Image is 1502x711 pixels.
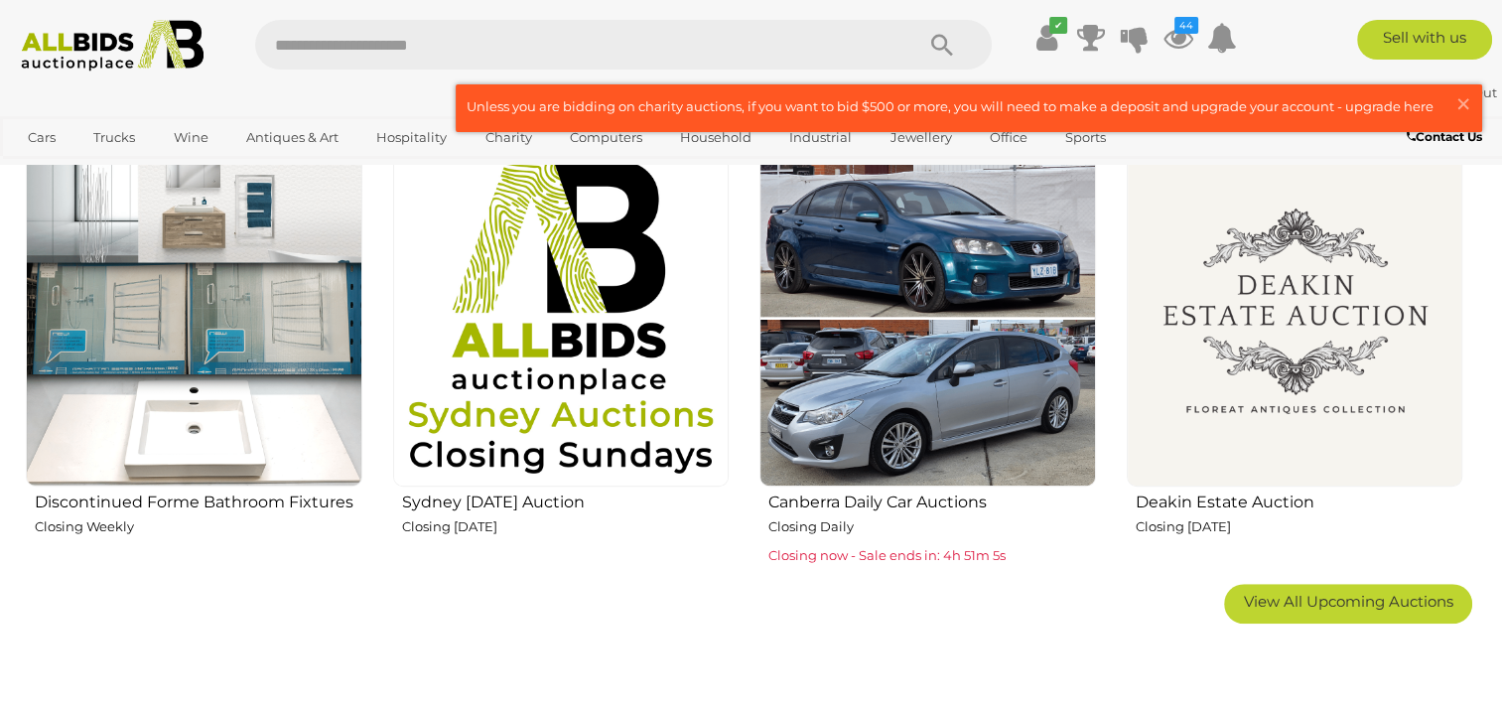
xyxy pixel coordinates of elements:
a: Cars [15,121,68,154]
a: Sports [1052,121,1119,154]
a: Sydney [DATE] Auction Closing [DATE] [392,149,730,568]
p: Closing Daily [768,515,1096,538]
b: Contact Us [1407,129,1482,144]
a: Canberra Daily Car Auctions Closing Daily Closing now - Sale ends in: 4h 51m 5s [758,149,1096,568]
img: Sydney Sunday Auction [393,150,730,487]
p: Closing [DATE] [402,515,730,538]
h2: Deakin Estate Auction [1136,489,1463,511]
a: Jewellery [878,121,965,154]
p: Closing Weekly [35,515,362,538]
span: × [1454,84,1472,123]
span: View All Upcoming Auctions [1244,592,1453,611]
a: Deakin Estate Auction Closing [DATE] [1126,149,1463,568]
i: 44 [1174,17,1198,34]
a: ✔ [1032,20,1062,56]
a: Computers [557,121,655,154]
a: Household [667,121,764,154]
span: Closing now - Sale ends in: 4h 51m 5s [768,547,1006,563]
h2: Sydney [DATE] Auction [402,489,730,511]
h2: Discontinued Forme Bathroom Fixtures [35,489,362,511]
a: View All Upcoming Auctions [1224,584,1472,624]
img: Allbids.com.au [11,20,213,71]
i: ✔ [1049,17,1067,34]
img: Discontinued Forme Bathroom Fixtures [26,150,362,487]
a: Wine [161,121,221,154]
a: Industrial [776,121,865,154]
a: 44 [1163,20,1193,56]
a: Charity [472,121,544,154]
a: Trucks [80,121,148,154]
a: [GEOGRAPHIC_DATA] [15,154,182,187]
a: Sell with us [1357,20,1492,60]
button: Search [892,20,992,70]
a: Office [977,121,1040,154]
a: Hospitality [363,121,460,154]
a: Antiques & Art [233,121,351,154]
a: Discontinued Forme Bathroom Fixtures Closing Weekly [25,149,362,568]
img: Canberra Daily Car Auctions [759,150,1096,487]
img: Deakin Estate Auction [1127,150,1463,487]
a: Contact Us [1407,126,1487,148]
h2: Canberra Daily Car Auctions [768,489,1096,511]
p: Closing [DATE] [1136,515,1463,538]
